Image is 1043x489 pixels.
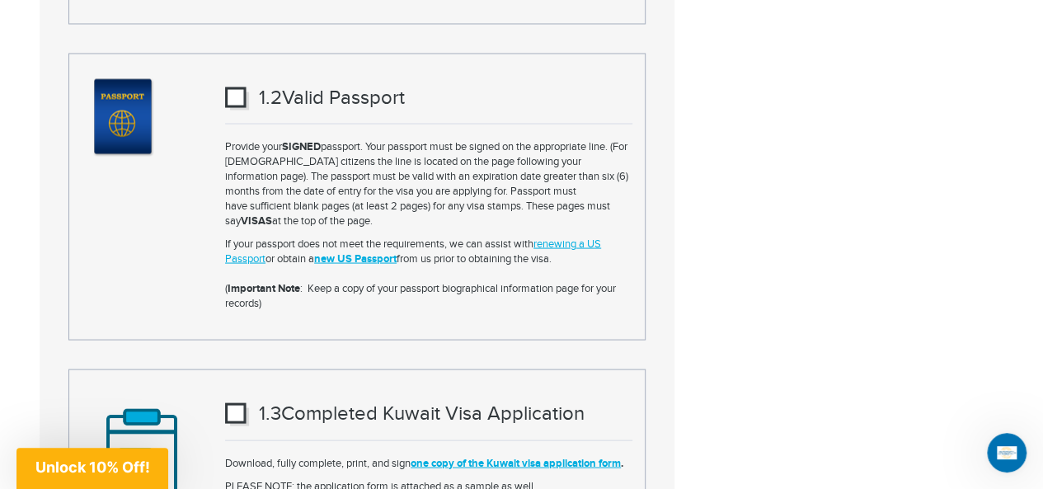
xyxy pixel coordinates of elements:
[225,87,632,108] h3: 1. Valid Passport
[411,456,621,469] a: one copy of the Kuwait visa application form
[225,402,632,424] h3: 1. Completed Kuwait Visa Application
[225,455,632,470] p: Download, fully complete, print, and sign
[241,214,272,227] strong: VISAS
[411,456,623,469] strong: .
[225,237,601,265] a: renewing a US Passport
[228,281,300,294] strong: Important Note
[225,87,249,110] img: Checkbox
[270,86,282,109] span: 2
[314,252,397,265] a: new US Passport
[16,448,168,489] div: Unlock 10% Off!
[987,433,1027,473] iframe: Intercom live chat
[282,139,321,153] strong: SIGNED
[270,402,281,425] span: 3
[225,402,249,426] img: Checkbox
[82,74,164,157] img: passport-icon.png
[225,139,632,228] p: Provide your passport. Your passport must be signed on the appropriate line. (For [DEMOGRAPHIC_DA...
[225,236,632,310] p: If your passport does not meet the requirements, we can assist with or obtain a from us prior to ...
[35,458,150,476] span: Unlock 10% Off!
